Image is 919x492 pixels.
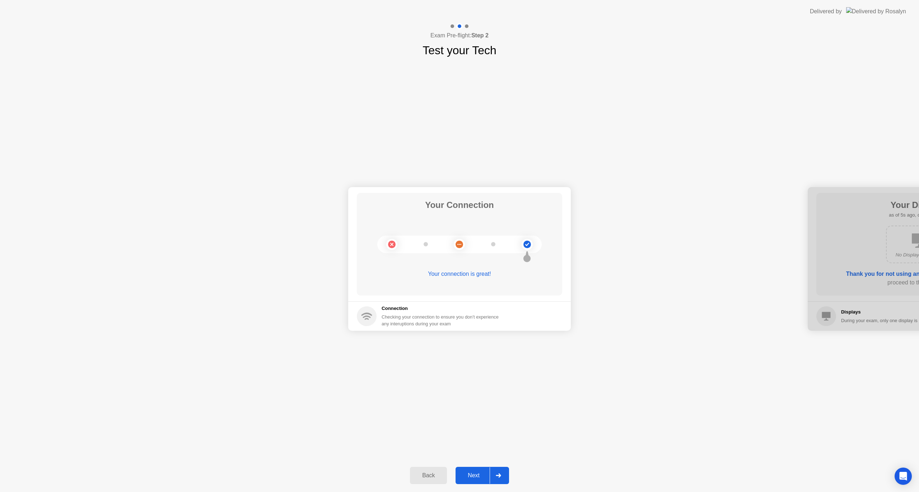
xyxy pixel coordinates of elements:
div: Next [458,472,490,479]
button: Back [410,467,447,484]
div: Your connection is great! [357,270,562,278]
div: Delivered by [810,7,842,16]
h5: Connection [382,305,503,312]
h1: Test your Tech [423,42,496,59]
div: Back [412,472,445,479]
h1: Your Connection [425,199,494,212]
h4: Exam Pre-flight: [430,31,489,40]
b: Step 2 [471,32,489,38]
button: Next [456,467,509,484]
img: Delivered by Rosalyn [846,7,906,15]
div: Open Intercom Messenger [895,468,912,485]
div: Checking your connection to ensure you don’t experience any interuptions during your exam [382,314,503,327]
